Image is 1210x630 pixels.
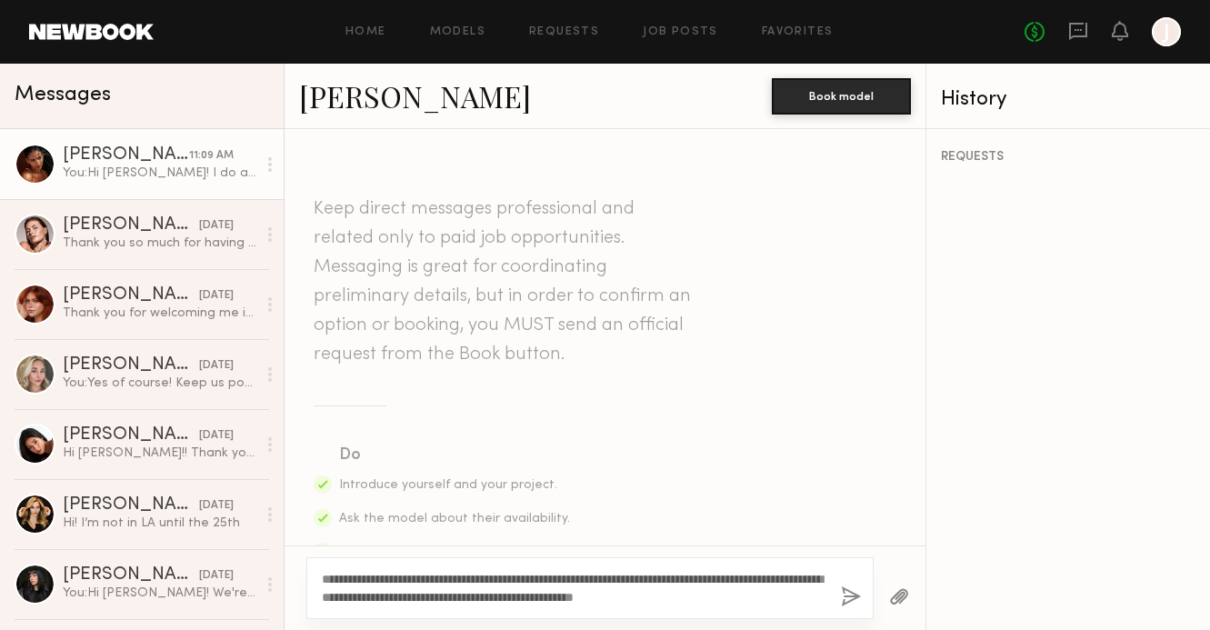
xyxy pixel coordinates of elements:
[941,151,1195,164] div: REQUESTS
[63,305,256,322] div: Thank you for welcoming me in [DATE]! I hope to hear from you soon 💞
[339,513,570,525] span: Ask the model about their availability.
[199,567,234,585] div: [DATE]
[762,26,834,38] a: Favorites
[63,216,199,235] div: [PERSON_NAME]
[199,427,234,445] div: [DATE]
[63,375,256,392] div: You: Yes of course! Keep us posted🤗
[63,515,256,532] div: Hi! I’m not in LA until the 25th
[430,26,485,38] a: Models
[199,217,234,235] div: [DATE]
[772,87,911,103] a: Book model
[63,165,256,182] div: You: Hi [PERSON_NAME]! I do apologize for the delay, I was trying to see what we could do but it ...
[339,479,557,491] span: Introduce yourself and your project.
[199,497,234,515] div: [DATE]
[199,287,234,305] div: [DATE]
[63,566,199,585] div: [PERSON_NAME]
[199,357,234,375] div: [DATE]
[63,286,199,305] div: [PERSON_NAME]
[529,26,599,38] a: Requests
[643,26,718,38] a: Job Posts
[941,89,1195,110] div: History
[345,26,386,38] a: Home
[63,356,199,375] div: [PERSON_NAME]
[63,496,199,515] div: [PERSON_NAME]
[63,426,199,445] div: [PERSON_NAME]
[314,195,695,369] header: Keep direct messages professional and related only to paid job opportunities. Messaging is great ...
[189,147,234,165] div: 11:09 AM
[63,445,256,462] div: Hi [PERSON_NAME]!! Thank you so much for thinking of me!! I’m currently only able to fly out for ...
[63,235,256,252] div: Thank you so much for having me! Always the best time with [PERSON_NAME] 🤠
[63,585,256,602] div: You: Hi [PERSON_NAME]! We're reaching out from the [PERSON_NAME] Jeans wholesale department ([URL...
[339,443,572,468] div: Do
[63,146,189,165] div: [PERSON_NAME]
[299,76,531,115] a: [PERSON_NAME]
[15,85,111,105] span: Messages
[772,78,911,115] button: Book model
[1152,17,1181,46] a: J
